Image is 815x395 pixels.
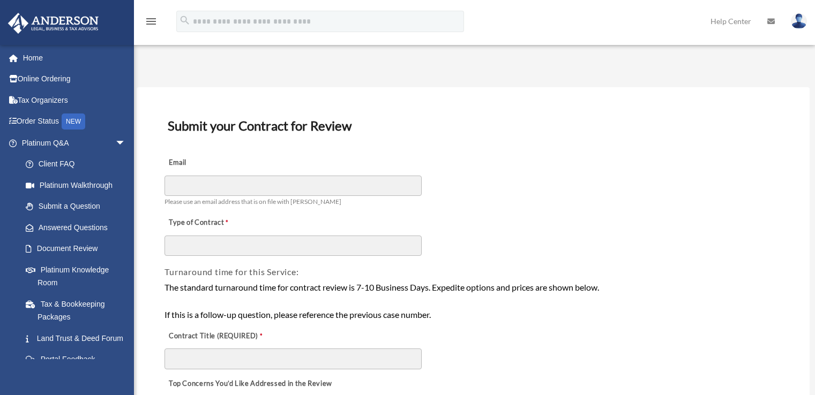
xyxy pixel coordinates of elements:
[145,19,158,28] a: menu
[15,293,142,328] a: Tax & Bookkeeping Packages
[15,154,142,175] a: Client FAQ
[115,132,137,154] span: arrow_drop_down
[8,89,142,111] a: Tax Organizers
[62,113,85,130] div: NEW
[165,216,272,231] label: Type of Contract
[8,69,142,90] a: Online Ordering
[15,174,142,196] a: Platinum Walkthrough
[8,47,142,69] a: Home
[165,376,335,391] label: Top Concerns You’d Like Addressed in the Review
[15,238,137,260] a: Document Review
[165,156,272,171] label: Email
[791,13,807,29] img: User Pic
[15,217,142,238] a: Answered Questions
[165,267,298,277] span: Turnaround time for this Service:
[8,111,142,133] a: Order StatusNEW
[15,349,142,370] a: Portal Feedback
[165,197,341,206] span: Please use an email address that is on file with [PERSON_NAME]
[15,196,142,217] a: Submit a Question
[8,132,142,154] a: Platinum Q&Aarrow_drop_down
[163,115,783,137] h3: Submit your Contract for Review
[165,280,782,322] div: The standard turnaround time for contract review is 7-10 Business Days. Expedite options and pric...
[15,259,142,293] a: Platinum Knowledge Room
[145,15,158,28] i: menu
[15,328,142,349] a: Land Trust & Deed Forum
[5,13,102,34] img: Anderson Advisors Platinum Portal
[179,14,191,26] i: search
[165,329,272,344] label: Contract Title (REQUIRED)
